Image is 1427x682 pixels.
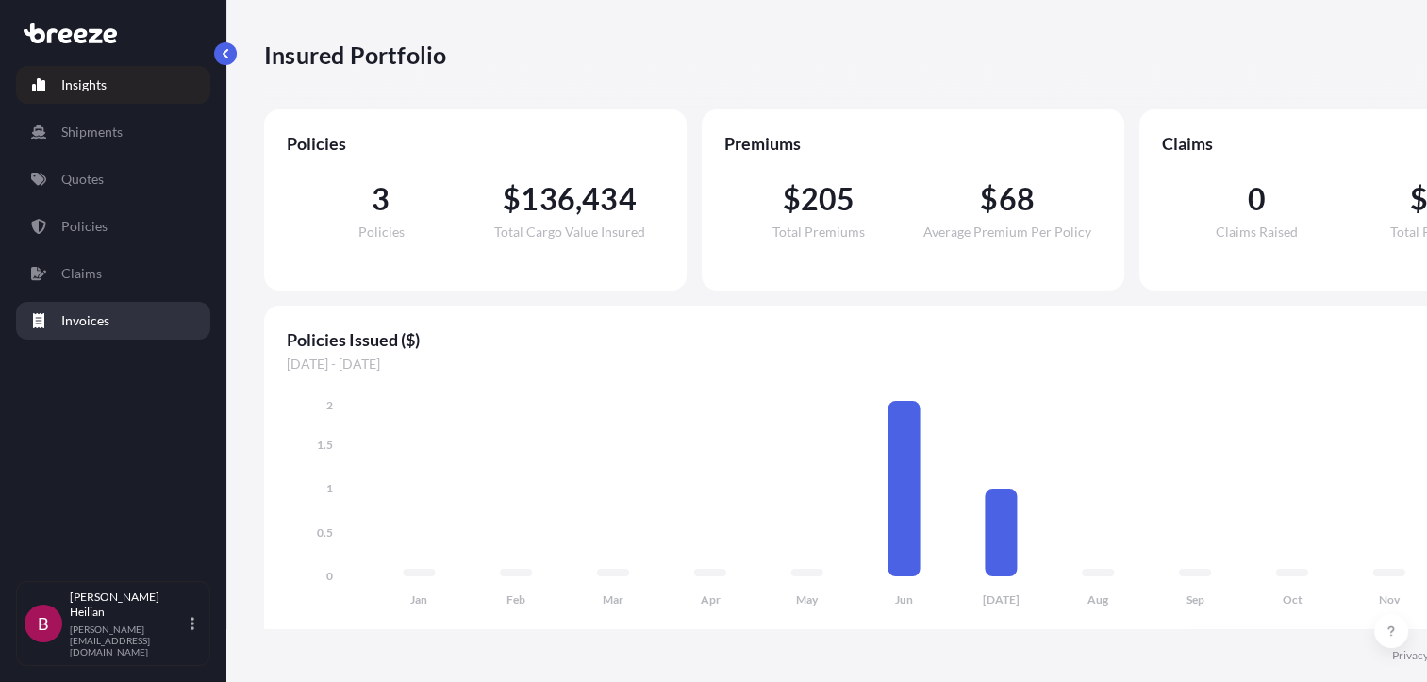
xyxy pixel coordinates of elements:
[582,184,637,214] span: 434
[61,123,123,141] p: Shipments
[575,184,582,214] span: ,
[895,592,913,607] tspan: Jun
[998,184,1034,214] span: 68
[16,302,210,340] a: Invoices
[326,398,333,412] tspan: 2
[772,225,865,239] span: Total Premiums
[1247,184,1265,214] span: 0
[980,184,998,214] span: $
[61,170,104,189] p: Quotes
[317,438,333,452] tspan: 1.5
[1186,592,1204,607] tspan: Sep
[724,132,1102,155] span: Premiums
[38,614,49,633] span: B
[358,225,405,239] span: Policies
[700,592,720,607] tspan: Apr
[326,481,333,495] tspan: 1
[521,184,575,214] span: 136
[923,225,1091,239] span: Average Premium Per Policy
[983,592,1020,607] tspan: [DATE]
[16,160,210,198] a: Quotes
[61,311,109,330] p: Invoices
[70,590,187,620] p: [PERSON_NAME] Heilian
[16,66,210,104] a: Insights
[1282,592,1302,607] tspan: Oct
[287,132,664,155] span: Policies
[372,184,390,214] span: 3
[61,217,108,236] p: Policies
[603,592,623,607] tspan: Mar
[326,569,333,583] tspan: 0
[16,255,210,292] a: Claims
[783,184,801,214] span: $
[1379,592,1401,607] tspan: Nov
[506,592,525,607] tspan: Feb
[796,592,819,607] tspan: May
[70,624,187,657] p: [PERSON_NAME][EMAIL_ADDRESS][DOMAIN_NAME]
[503,184,521,214] span: $
[61,264,102,283] p: Claims
[61,75,107,94] p: Insights
[801,184,855,214] span: 205
[1087,592,1109,607] tspan: Aug
[16,113,210,151] a: Shipments
[494,225,645,239] span: Total Cargo Value Insured
[264,40,446,70] p: Insured Portfolio
[317,525,333,540] tspan: 0.5
[410,592,427,607] tspan: Jan
[1216,225,1298,239] span: Claims Raised
[16,208,210,245] a: Policies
